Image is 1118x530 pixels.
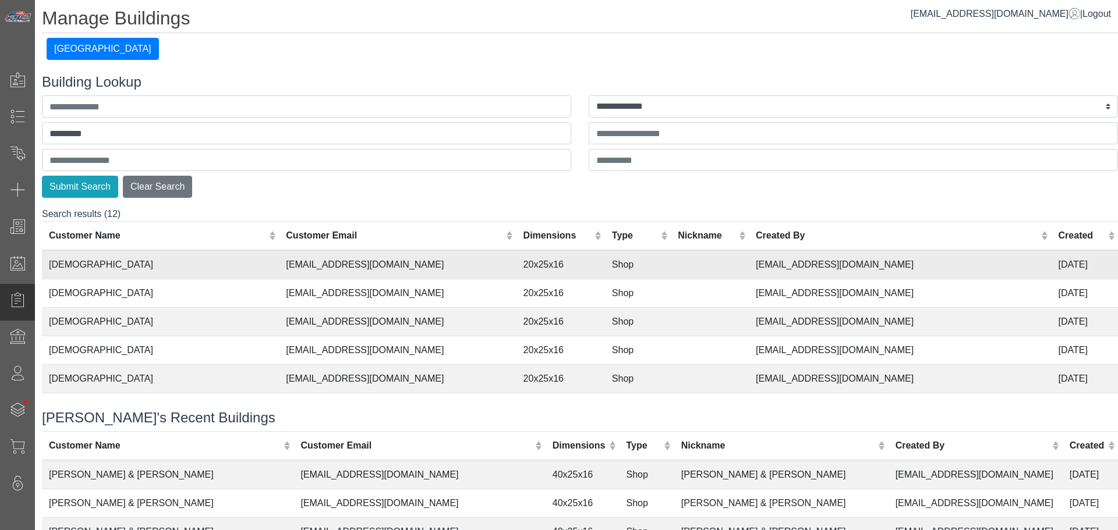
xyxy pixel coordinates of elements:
[516,336,605,365] td: 20x25x16
[749,250,1052,279] td: [EMAIL_ADDRESS][DOMAIN_NAME]
[42,365,279,393] td: [DEMOGRAPHIC_DATA]
[627,439,661,453] div: Type
[49,229,266,243] div: Customer Name
[1052,308,1118,336] td: [DATE]
[42,336,279,365] td: [DEMOGRAPHIC_DATA]
[911,7,1111,21] div: |
[553,439,606,453] div: Dimensions
[516,393,605,422] td: 20x25x16
[546,460,620,489] td: 40x25x16
[1052,365,1118,393] td: [DATE]
[749,393,1052,422] td: [EMAIL_ADDRESS][DOMAIN_NAME]
[279,365,516,393] td: [EMAIL_ADDRESS][DOMAIN_NAME]
[47,44,159,54] a: [GEOGRAPHIC_DATA]
[42,410,1118,426] h4: [PERSON_NAME]'s Recent Buildings
[49,439,281,453] div: Customer Name
[889,460,1063,489] td: [EMAIL_ADDRESS][DOMAIN_NAME]
[620,489,674,517] td: Shop
[42,393,279,422] td: [DEMOGRAPHIC_DATA]
[605,393,671,422] td: Shop
[1052,393,1118,422] td: [DATE]
[749,336,1052,365] td: [EMAIL_ADDRESS][DOMAIN_NAME]
[756,229,1038,243] div: Created By
[42,489,293,517] td: [PERSON_NAME] & [PERSON_NAME]
[605,336,671,365] td: Shop
[42,176,118,198] button: Submit Search
[279,393,516,422] td: [EMAIL_ADDRESS][DOMAIN_NAME]
[279,250,516,279] td: [EMAIL_ADDRESS][DOMAIN_NAME]
[1059,229,1105,243] div: Created
[546,489,620,517] td: 40x25x16
[42,250,279,279] td: [DEMOGRAPHIC_DATA]
[620,460,674,489] td: Shop
[681,439,876,453] div: Nickname
[279,279,516,308] td: [EMAIL_ADDRESS][DOMAIN_NAME]
[1070,439,1105,453] div: Created
[674,460,889,489] td: [PERSON_NAME] & [PERSON_NAME]
[911,9,1080,19] a: [EMAIL_ADDRESS][DOMAIN_NAME]
[605,279,671,308] td: Shop
[674,489,889,517] td: [PERSON_NAME] & [PERSON_NAME]
[516,365,605,393] td: 20x25x16
[123,176,192,198] button: Clear Search
[279,336,516,365] td: [EMAIL_ADDRESS][DOMAIN_NAME]
[42,308,279,336] td: [DEMOGRAPHIC_DATA]
[47,38,159,60] button: [GEOGRAPHIC_DATA]
[749,279,1052,308] td: [EMAIL_ADDRESS][DOMAIN_NAME]
[3,10,33,23] img: Metals Direct Inc Logo
[523,229,592,243] div: Dimensions
[279,308,516,336] td: [EMAIL_ADDRESS][DOMAIN_NAME]
[516,250,605,279] td: 20x25x16
[1052,250,1118,279] td: [DATE]
[11,383,41,421] span: •
[749,365,1052,393] td: [EMAIL_ADDRESS][DOMAIN_NAME]
[612,229,658,243] div: Type
[678,229,736,243] div: Nickname
[896,439,1050,453] div: Created By
[516,279,605,308] td: 20x25x16
[605,365,671,393] td: Shop
[605,308,671,336] td: Shop
[605,250,671,279] td: Shop
[1063,460,1118,489] td: [DATE]
[1052,279,1118,308] td: [DATE]
[1063,489,1118,517] td: [DATE]
[516,308,605,336] td: 20x25x16
[1052,336,1118,365] td: [DATE]
[42,7,1118,33] h1: Manage Buildings
[42,207,1118,396] div: Search results (12)
[42,279,279,308] td: [DEMOGRAPHIC_DATA]
[42,74,1118,91] h4: Building Lookup
[300,439,532,453] div: Customer Email
[286,229,503,243] div: Customer Email
[1082,9,1111,19] span: Logout
[889,489,1063,517] td: [EMAIL_ADDRESS][DOMAIN_NAME]
[293,460,545,489] td: [EMAIL_ADDRESS][DOMAIN_NAME]
[42,460,293,489] td: [PERSON_NAME] & [PERSON_NAME]
[749,308,1052,336] td: [EMAIL_ADDRESS][DOMAIN_NAME]
[293,489,545,517] td: [EMAIL_ADDRESS][DOMAIN_NAME]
